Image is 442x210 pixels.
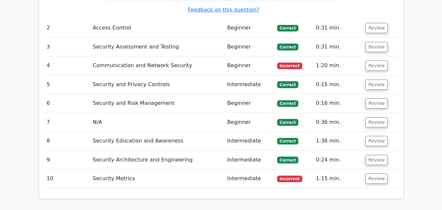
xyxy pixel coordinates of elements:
td: 0:31 min. [313,38,363,56]
td: Beginner [224,56,274,75]
td: Communication and Network Security [90,56,225,75]
td: Access Control [90,19,225,37]
td: Beginner [224,19,274,37]
td: Security Architecture and Engineering [90,151,225,169]
td: Security Assessment and Testing [90,38,225,56]
span: Correct [277,25,298,31]
td: Beginner [224,113,274,132]
td: Security Metrics [90,169,225,188]
span: Correct [277,119,298,125]
td: 0:31 min. [313,19,363,37]
td: Intermediate [224,169,274,188]
td: Intermediate [224,151,274,169]
td: 7 [44,113,90,132]
td: 1:36 min. [313,132,363,150]
td: Security Education and Awareness [90,132,225,150]
button: Review [365,42,388,52]
td: 0:16 min. [313,94,363,113]
span: Correct [277,100,298,107]
td: Beginner [224,94,274,113]
button: Review [365,61,388,71]
td: 9 [44,151,90,169]
td: 1:20 min. [313,56,363,75]
td: N/A [90,113,225,132]
button: Review [365,80,388,90]
td: 0:24 min. [313,151,363,169]
td: 10 [44,169,90,188]
span: Correct [277,138,298,144]
button: Review [365,98,388,108]
td: 2 [44,19,90,37]
button: Review [365,174,388,184]
td: Intermediate [224,75,274,94]
a: Feedback on this question? [188,7,259,13]
td: 1:15 min. [313,169,363,188]
button: Review [365,155,388,165]
span: Incorrect [277,63,302,69]
td: Security and Privacy Controls [90,75,225,94]
button: Review [365,23,388,33]
span: Correct [277,157,298,163]
button: Review [365,136,388,146]
span: Incorrect [277,176,302,182]
td: 5 [44,75,90,94]
td: 3 [44,38,90,56]
td: 0:15 min. [313,75,363,94]
span: Correct [277,44,298,50]
td: Security and Risk Management [90,94,225,113]
button: Review [365,117,388,127]
span: Correct [277,81,298,88]
td: 4 [44,56,90,75]
td: 6 [44,94,90,113]
td: 0:36 min. [313,113,363,132]
td: 8 [44,132,90,150]
td: Intermediate [224,132,274,150]
td: Beginner [224,38,274,56]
